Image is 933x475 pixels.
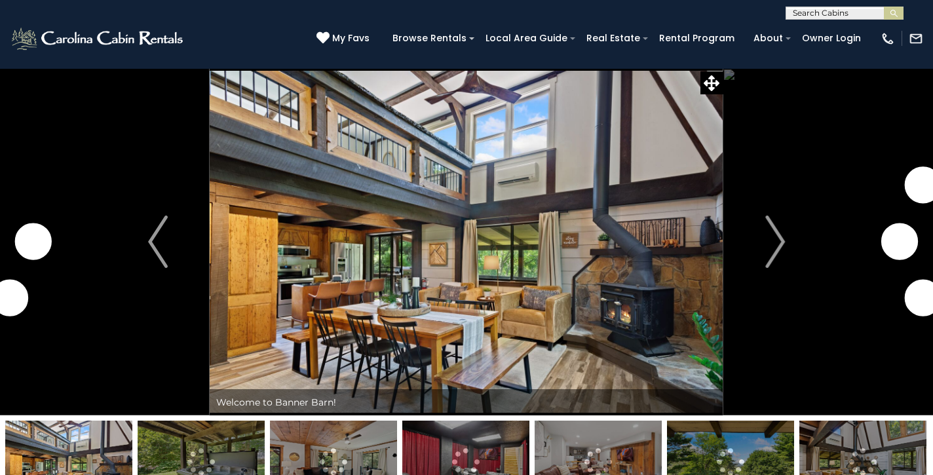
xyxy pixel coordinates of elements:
[10,26,187,52] img: White-1-2.png
[723,68,827,415] button: Next
[210,389,723,415] div: Welcome to Banner Barn!
[316,31,373,46] a: My Favs
[148,216,168,268] img: arrow
[106,68,210,415] button: Previous
[795,28,867,48] a: Owner Login
[765,216,785,268] img: arrow
[747,28,790,48] a: About
[479,28,574,48] a: Local Area Guide
[580,28,647,48] a: Real Estate
[386,28,473,48] a: Browse Rentals
[332,31,370,45] span: My Favs
[909,31,923,46] img: mail-regular-white.png
[653,28,741,48] a: Rental Program
[881,31,895,46] img: phone-regular-white.png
